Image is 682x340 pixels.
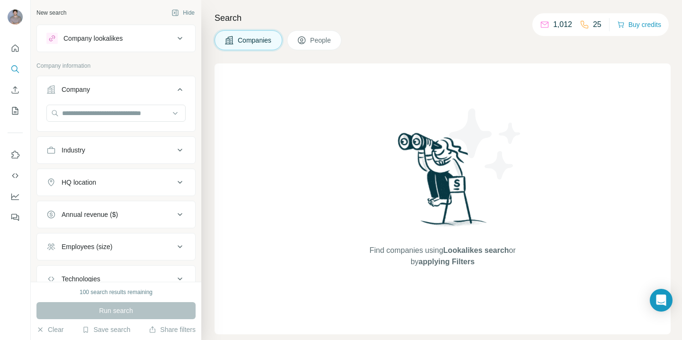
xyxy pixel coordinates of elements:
[82,325,130,334] button: Save search
[36,9,66,17] div: New search
[80,288,153,296] div: 100 search results remaining
[238,36,272,45] span: Companies
[8,188,23,205] button: Dashboard
[62,178,96,187] div: HQ location
[8,167,23,184] button: Use Surfe API
[37,268,195,290] button: Technologies
[37,171,195,194] button: HQ location
[37,235,195,258] button: Employees (size)
[8,102,23,119] button: My lists
[8,40,23,57] button: Quick start
[367,245,518,268] span: Find companies using or by
[443,246,509,254] span: Lookalikes search
[650,289,673,312] div: Open Intercom Messenger
[62,274,100,284] div: Technologies
[62,85,90,94] div: Company
[394,130,492,236] img: Surfe Illustration - Woman searching with binoculars
[37,139,195,161] button: Industry
[593,19,601,30] p: 25
[8,9,23,25] img: Avatar
[617,18,661,31] button: Buy credits
[63,34,123,43] div: Company lookalikes
[37,203,195,226] button: Annual revenue ($)
[36,325,63,334] button: Clear
[62,145,85,155] div: Industry
[62,210,118,219] div: Annual revenue ($)
[419,258,475,266] span: applying Filters
[62,242,112,251] div: Employees (size)
[8,61,23,78] button: Search
[8,146,23,163] button: Use Surfe on LinkedIn
[36,62,196,70] p: Company information
[37,27,195,50] button: Company lookalikes
[215,11,671,25] h4: Search
[310,36,332,45] span: People
[8,209,23,226] button: Feedback
[149,325,196,334] button: Share filters
[165,6,201,20] button: Hide
[443,101,528,187] img: Surfe Illustration - Stars
[37,78,195,105] button: Company
[8,81,23,98] button: Enrich CSV
[553,19,572,30] p: 1,012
